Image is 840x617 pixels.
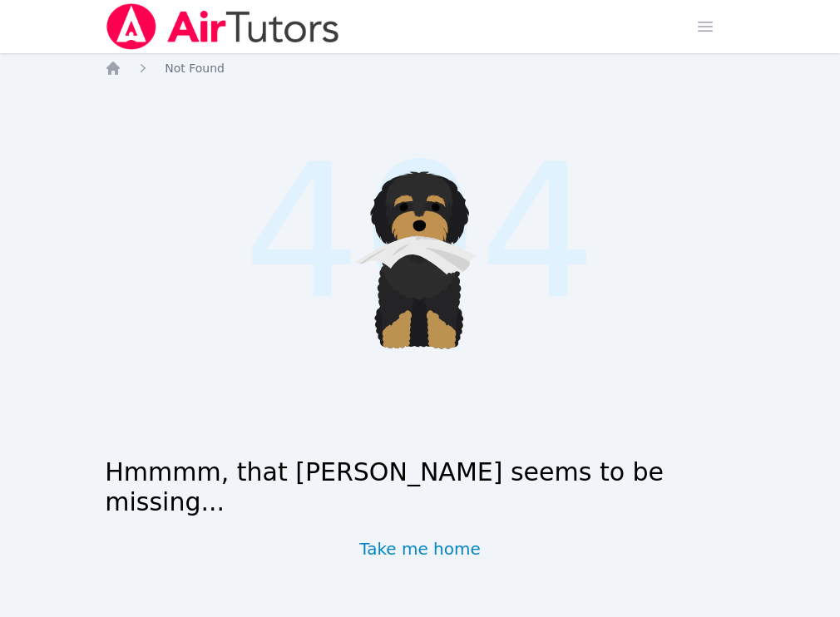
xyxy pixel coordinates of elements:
img: Air Tutors [105,3,340,50]
span: 404 [244,93,597,371]
a: Not Found [165,60,225,77]
h1: Hmmmm, that [PERSON_NAME] seems to be missing... [105,457,735,517]
span: Not Found [165,62,225,75]
a: Take me home [359,537,481,560]
nav: Breadcrumb [105,60,735,77]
